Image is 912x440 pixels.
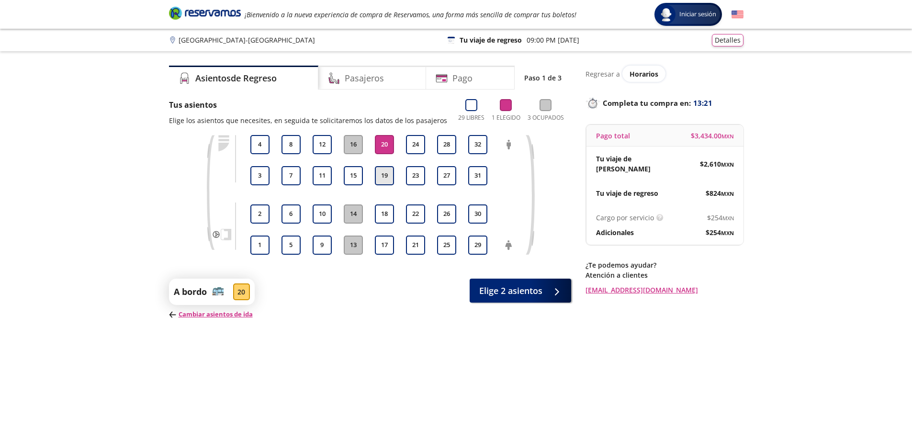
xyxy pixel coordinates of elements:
button: 10 [313,204,332,224]
i: Brand Logo [169,6,241,20]
button: 26 [437,204,456,224]
button: 32 [468,135,487,154]
button: 13 [344,236,363,255]
button: 28 [437,135,456,154]
button: 2 [250,204,270,224]
p: Completa tu compra en : [585,96,743,110]
button: English [732,9,743,21]
button: 6 [281,204,301,224]
div: 20 [233,283,250,300]
p: Pago total [596,131,630,141]
button: 3 [250,166,270,185]
em: ¡Bienvenido a la nueva experiencia de compra de Reservamos, una forma más sencilla de comprar tus... [245,10,576,19]
button: 4 [250,135,270,154]
button: 11 [313,166,332,185]
small: MXN [721,133,734,140]
a: [EMAIL_ADDRESS][DOMAIN_NAME] [585,285,743,295]
button: 23 [406,166,425,185]
button: Elige 2 asientos [470,279,571,303]
button: 22 [406,204,425,224]
button: 17 [375,236,394,255]
p: Regresar a [585,69,620,79]
p: Tu viaje de regreso [596,188,658,198]
p: 09:00 PM [DATE] [527,35,579,45]
span: $ 2,610 [700,159,734,169]
button: 15 [344,166,363,185]
button: 8 [281,135,301,154]
span: 13:21 [693,98,712,109]
button: 27 [437,166,456,185]
span: Horarios [630,69,658,79]
button: Detalles [712,34,743,46]
small: MXN [721,161,734,168]
button: 29 [468,236,487,255]
button: 9 [313,236,332,255]
button: 30 [468,204,487,224]
button: 5 [281,236,301,255]
small: MXN [722,214,734,222]
span: $ 254 [706,227,734,237]
button: 25 [437,236,456,255]
button: 24 [406,135,425,154]
button: 7 [281,166,301,185]
p: Elige los asientos que necesites, en seguida te solicitaremos los datos de los pasajeros [169,115,447,125]
div: Regresar a ver horarios [585,66,743,82]
button: 18 [375,204,394,224]
button: 20 [375,135,394,154]
small: MXN [721,190,734,197]
span: Elige 2 asientos [479,284,542,297]
button: 16 [344,135,363,154]
p: Paso 1 de 3 [524,73,562,83]
span: Iniciar sesión [676,10,720,19]
a: Brand Logo [169,6,241,23]
button: 19 [375,166,394,185]
p: Tu viaje de regreso [460,35,522,45]
p: Atención a clientes [585,270,743,280]
button: 14 [344,204,363,224]
p: Cargo por servicio [596,213,654,223]
button: 21 [406,236,425,255]
button: 31 [468,166,487,185]
button: 12 [313,135,332,154]
h4: Asientos de Regreso [195,72,277,85]
p: Cambiar asientos de ida [169,310,255,319]
small: MXN [721,229,734,237]
p: [GEOGRAPHIC_DATA] - [GEOGRAPHIC_DATA] [179,35,315,45]
span: $ 824 [706,188,734,198]
span: $ 254 [707,213,734,223]
p: ¿Te podemos ayudar? [585,260,743,270]
h4: Pago [452,72,473,85]
p: Tus asientos [169,99,447,111]
p: 3 Ocupados [528,113,564,122]
p: Tu viaje de [PERSON_NAME] [596,154,665,174]
p: A bordo [174,285,207,298]
h4: Pasajeros [345,72,384,85]
p: 1 Elegido [492,113,520,122]
span: $ 3,434.00 [691,131,734,141]
p: 29 Libres [458,113,484,122]
button: 1 [250,236,270,255]
p: Adicionales [596,227,634,237]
